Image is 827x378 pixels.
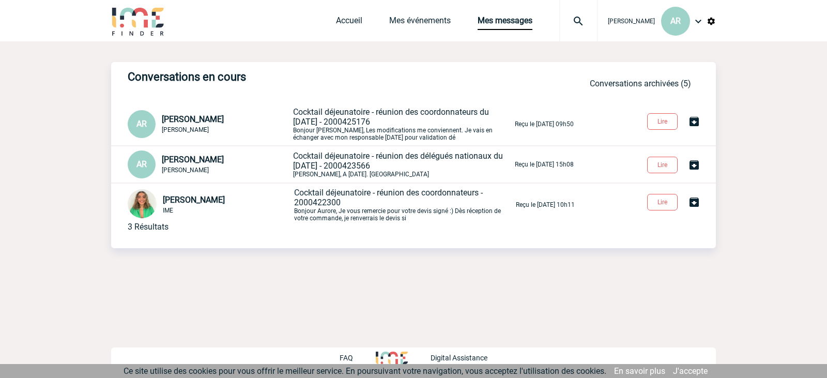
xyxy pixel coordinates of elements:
button: Lire [647,157,678,173]
p: Bonjour [PERSON_NAME], Les modifications me conviennent. Je vais en échanger avec mon responsable... [293,107,513,141]
img: 115096-0.jpg [128,189,157,218]
p: Reçu le [DATE] 10h11 [516,201,575,208]
span: AR [136,119,147,129]
p: FAQ [340,354,353,362]
a: AR [PERSON_NAME] [PERSON_NAME] Cocktail déjeunatoire - réunion des délégués nationaux du [DATE] -... [128,159,574,169]
a: Lire [639,159,688,169]
div: Conversation privée : Client - Agence [128,150,291,178]
a: Lire [639,196,688,206]
h3: Conversations en cours [128,70,438,83]
a: AR [PERSON_NAME] [PERSON_NAME] Cocktail déjeunatoire - réunion des coordonnateurs du [DATE] - 200... [128,118,574,128]
img: Archiver la conversation [688,159,700,171]
a: Mes événements [389,16,451,30]
span: IME [163,207,173,214]
span: Cocktail déjeunatoire - réunion des délégués nationaux du [DATE] - 2000423566 [293,151,503,171]
span: AR [670,16,681,26]
span: [PERSON_NAME] [162,126,209,133]
span: Ce site utilise des cookies pour vous offrir le meilleur service. En poursuivant votre navigation... [124,366,606,376]
p: Reçu le [DATE] 15h08 [515,161,574,168]
div: Conversation privée : Client - Agence [128,110,291,138]
div: Conversation privée : Client - Agence [128,189,292,220]
a: En savoir plus [614,366,665,376]
p: Reçu le [DATE] 09h50 [515,120,574,128]
a: Accueil [336,16,362,30]
div: 3 Résultats [128,222,169,232]
button: Lire [647,113,678,130]
p: Digital Assistance [431,354,487,362]
a: Lire [639,116,688,126]
button: Lire [647,194,678,210]
img: http://www.idealmeetingsevents.fr/ [376,352,408,364]
span: Cocktail déjeunatoire - réunion des coordonnateurs du [DATE] - 2000425176 [293,107,489,127]
img: IME-Finder [111,6,165,36]
a: Conversations archivées (5) [590,79,691,88]
a: [PERSON_NAME] IME Cocktail déjeunatoire - réunion des coordonnateurs - 2000422300Bonjour Aurore, ... [128,199,575,209]
a: J'accepte [673,366,708,376]
a: Mes messages [478,16,532,30]
p: Bonjour Aurore, Je vous remercie pour votre devis signé :) Dès réception de votre commande, je re... [294,188,514,222]
img: Archiver la conversation [688,196,700,208]
span: [PERSON_NAME] [162,155,224,164]
span: [PERSON_NAME] [162,167,209,174]
span: [PERSON_NAME] [163,195,225,205]
a: FAQ [340,352,376,362]
span: Cocktail déjeunatoire - réunion des coordonnateurs - 2000422300 [294,188,483,207]
p: [PERSON_NAME], A [DATE]. [GEOGRAPHIC_DATA] [293,151,513,178]
img: Archiver la conversation [688,115,700,128]
span: AR [136,159,147,169]
span: [PERSON_NAME] [608,18,655,25]
span: [PERSON_NAME] [162,114,224,124]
